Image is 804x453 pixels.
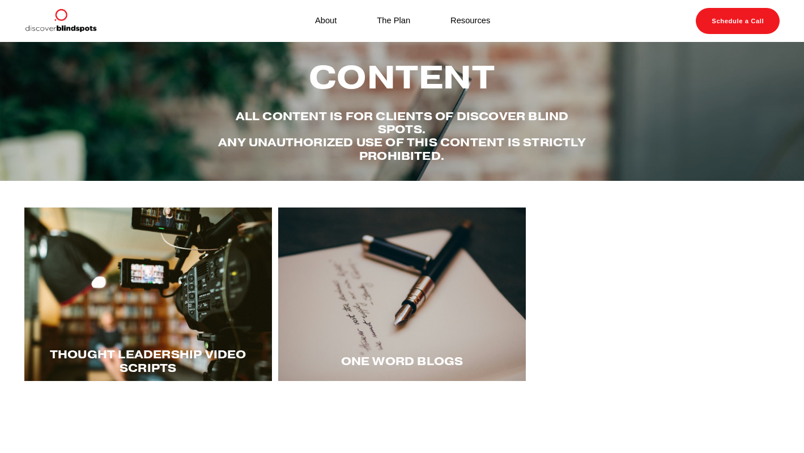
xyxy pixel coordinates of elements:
[50,347,249,375] span: Thought LEadership Video Scripts
[696,8,780,34] a: Schedule a Call
[377,14,410,28] a: The Plan
[341,354,463,369] span: One word blogs
[315,14,337,28] a: About
[24,8,97,34] img: Discover Blind Spots
[215,60,589,95] h2: Content
[215,110,589,163] h4: All content is for Clients of Discover Blind spots. Any unauthorized use of this content is stric...
[450,14,490,28] a: Resources
[611,354,701,369] span: Voice Overs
